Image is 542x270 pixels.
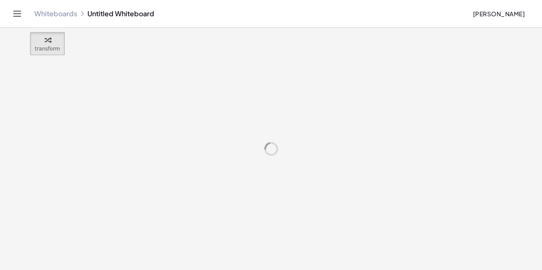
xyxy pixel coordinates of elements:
button: [PERSON_NAME] [466,6,532,21]
span: [PERSON_NAME] [473,10,525,18]
span: transform [35,46,60,52]
button: transform [30,32,65,55]
a: Whiteboards [34,9,77,18]
button: Toggle navigation [10,7,24,21]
